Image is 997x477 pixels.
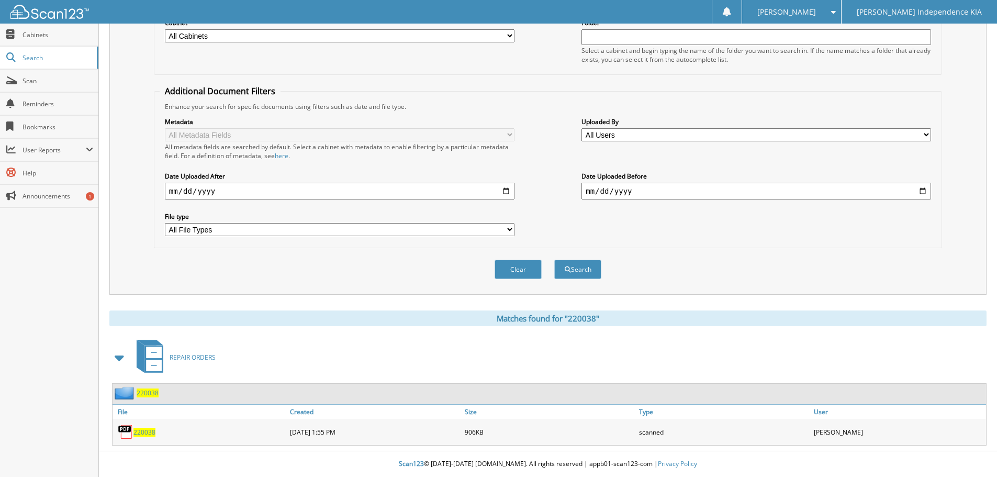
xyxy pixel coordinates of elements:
label: Metadata [165,117,514,126]
img: scan123-logo-white.svg [10,5,89,19]
a: Created [287,405,462,419]
label: File type [165,212,514,221]
div: 1 [86,192,94,201]
span: Bookmarks [23,123,93,131]
a: 220038 [133,428,155,437]
span: [PERSON_NAME] [757,9,816,15]
img: PDF.png [118,424,133,440]
span: [PERSON_NAME] Independence KIA [857,9,982,15]
span: Search [23,53,92,62]
input: start [165,183,514,199]
span: REPAIR ORDERS [170,353,216,362]
span: Help [23,169,93,178]
label: Uploaded By [581,117,931,126]
a: here [275,151,288,160]
button: Search [554,260,601,279]
img: folder2.png [115,386,137,400]
a: Privacy Policy [658,459,697,468]
span: User Reports [23,146,86,154]
div: Select a cabinet and begin typing the name of the folder you want to search in. If the name match... [581,46,931,64]
a: User [811,405,986,419]
div: © [DATE]-[DATE] [DOMAIN_NAME]. All rights reserved | appb01-scan123-com | [99,451,997,477]
span: Cabinets [23,30,93,39]
label: Date Uploaded After [165,172,514,181]
a: 220038 [137,389,159,397]
span: Announcements [23,192,93,201]
div: [PERSON_NAME] [811,421,986,442]
div: Matches found for "220038" [109,310,987,326]
button: Clear [495,260,542,279]
a: Size [462,405,637,419]
a: REPAIR ORDERS [130,337,216,378]
div: 906KB [462,421,637,442]
span: Scan123 [399,459,424,468]
a: File [113,405,287,419]
div: scanned [636,421,811,442]
span: Scan [23,76,93,85]
a: Type [636,405,811,419]
div: [DATE] 1:55 PM [287,421,462,442]
label: Date Uploaded Before [581,172,931,181]
div: All metadata fields are searched by default. Select a cabinet with metadata to enable filtering b... [165,142,514,160]
input: end [581,183,931,199]
span: Reminders [23,99,93,108]
div: Enhance your search for specific documents using filters such as date and file type. [160,102,936,111]
legend: Additional Document Filters [160,85,281,97]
